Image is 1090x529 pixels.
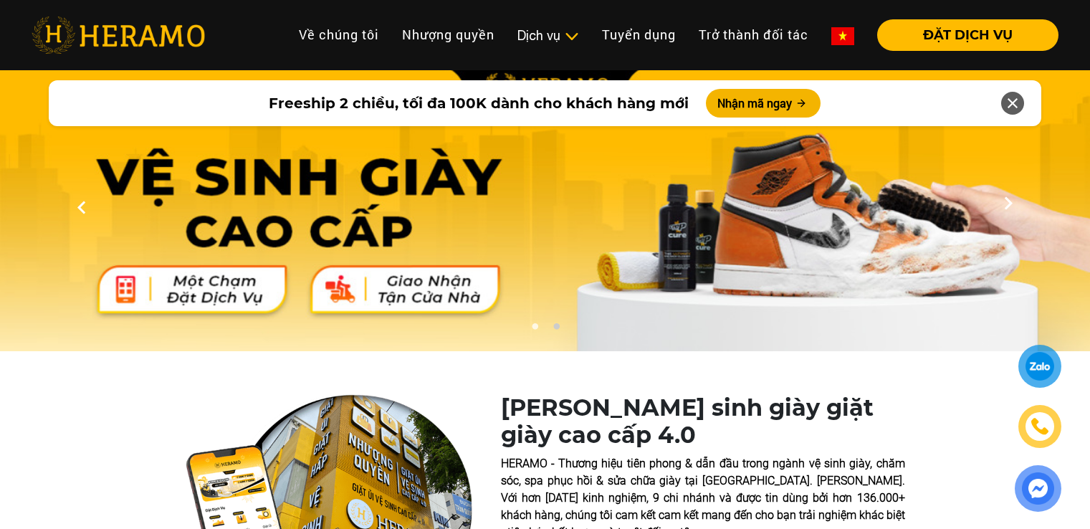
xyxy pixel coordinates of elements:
img: phone-icon [1032,419,1048,434]
button: Nhận mã ngay [706,89,821,118]
a: Về chúng tôi [287,19,391,50]
img: subToggleIcon [564,29,579,44]
button: ĐẶT DỊCH VỤ [877,19,1058,51]
h1: [PERSON_NAME] sinh giày giặt giày cao cấp 4.0 [501,394,905,449]
a: Tuyển dụng [591,19,687,50]
span: Freeship 2 chiều, tối đa 100K dành cho khách hàng mới [269,92,689,114]
a: Nhượng quyền [391,19,506,50]
div: Dịch vụ [517,26,579,45]
a: Trở thành đối tác [687,19,820,50]
button: 1 [527,323,542,337]
a: ĐẶT DỊCH VỤ [866,29,1058,42]
img: heramo-logo.png [32,16,205,54]
img: vn-flag.png [831,27,854,45]
button: 2 [549,323,563,337]
a: phone-icon [1020,407,1059,446]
